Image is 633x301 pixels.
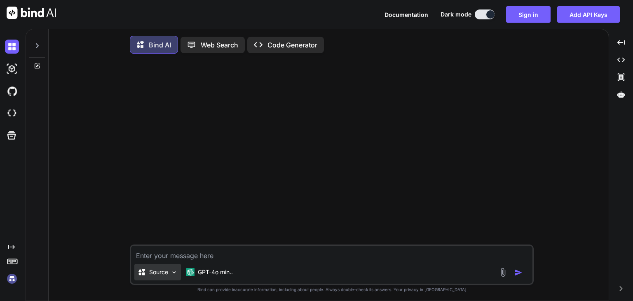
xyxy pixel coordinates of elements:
[498,268,508,277] img: attachment
[514,268,523,277] img: icon
[130,287,534,293] p: Bind can provide inaccurate information, including about people. Always double-check its answers....
[186,268,195,276] img: GPT-4o mini
[201,40,238,50] p: Web Search
[267,40,317,50] p: Code Generator
[5,272,19,286] img: signin
[5,106,19,120] img: cloudideIcon
[5,62,19,76] img: darkAi-studio
[5,84,19,98] img: githubDark
[384,11,428,18] span: Documentation
[171,269,178,276] img: Pick Models
[557,6,620,23] button: Add API Keys
[7,7,56,19] img: Bind AI
[441,10,471,19] span: Dark mode
[384,10,428,19] button: Documentation
[149,268,168,276] p: Source
[5,40,19,54] img: darkChat
[198,268,233,276] p: GPT-4o min..
[149,40,171,50] p: Bind AI
[506,6,551,23] button: Sign in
